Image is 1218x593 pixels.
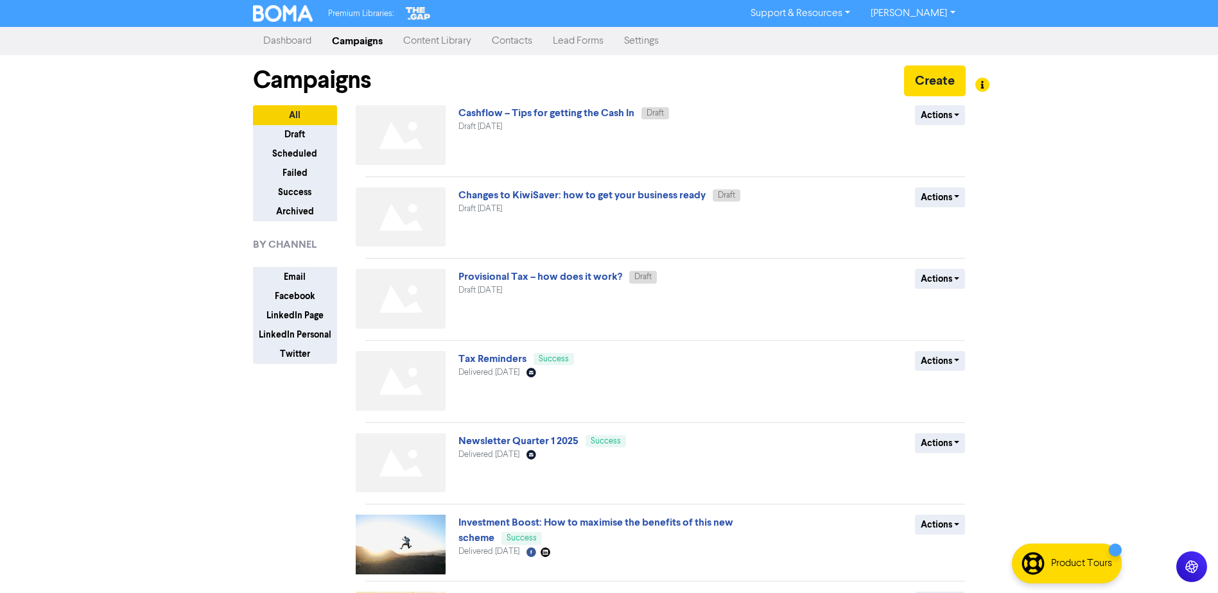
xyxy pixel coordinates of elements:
[393,28,482,54] a: Content Library
[253,105,337,125] button: All
[740,3,860,24] a: Support & Resources
[356,433,446,493] img: Not found
[634,273,652,281] span: Draft
[253,125,337,144] button: Draft
[458,516,733,544] a: Investment Boost: How to maximise the benefits of this new scheme
[458,286,502,295] span: Draft [DATE]
[404,5,432,22] img: The Gap
[458,205,502,213] span: Draft [DATE]
[356,105,446,165] img: Not found
[253,305,337,325] button: LinkedIn Page
[915,105,966,125] button: Actions
[253,144,337,164] button: Scheduled
[253,5,313,22] img: BOMA Logo
[458,547,519,556] span: Delivered [DATE]
[253,286,337,306] button: Facebook
[253,202,337,221] button: Archived
[543,28,614,54] a: Lead Forms
[539,355,569,363] span: Success
[915,515,966,535] button: Actions
[458,451,519,459] span: Delivered [DATE]
[458,270,622,283] a: Provisional Tax – how does it work?
[458,123,502,131] span: Draft [DATE]
[322,28,393,54] a: Campaigns
[328,10,394,18] span: Premium Libraries:
[356,351,446,411] img: Not found
[458,189,706,202] a: Changes to KiwiSaver: how to get your business ready
[253,325,337,345] button: LinkedIn Personal
[904,65,966,96] button: Create
[718,191,735,200] span: Draft
[253,267,337,287] button: Email
[253,237,317,252] span: BY CHANNEL
[915,351,966,371] button: Actions
[860,3,965,24] a: [PERSON_NAME]
[647,109,664,117] span: Draft
[356,515,446,574] img: image_1750888944031.jpeg
[356,187,446,247] img: Not found
[458,434,579,447] a: Newsletter Quarter 1 2025
[458,352,526,365] a: Tax Reminders
[614,28,669,54] a: Settings
[253,65,371,95] h1: Campaigns
[253,344,337,364] button: Twitter
[458,107,634,119] a: Cashflow – Tips for getting the Cash In
[507,534,537,542] span: Success
[482,28,543,54] a: Contacts
[253,28,322,54] a: Dashboard
[458,368,519,377] span: Delivered [DATE]
[915,433,966,453] button: Actions
[356,269,446,329] img: Not found
[253,163,337,183] button: Failed
[915,269,966,289] button: Actions
[915,187,966,207] button: Actions
[253,182,337,202] button: Success
[591,437,621,445] span: Success
[1057,454,1218,593] iframe: Chat Widget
